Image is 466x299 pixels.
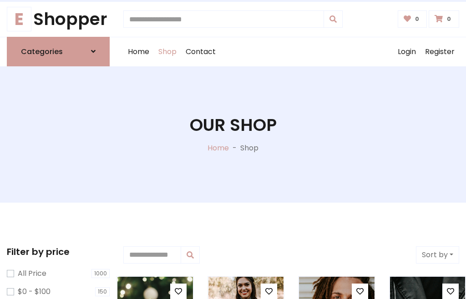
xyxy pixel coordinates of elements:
label: All Price [18,268,46,279]
span: 1000 [91,269,110,278]
a: Login [393,37,420,66]
a: Categories [7,37,110,66]
a: Home [208,143,229,153]
a: Home [123,37,154,66]
span: 0 [413,15,421,23]
a: Shop [154,37,181,66]
a: EShopper [7,9,110,30]
a: Contact [181,37,220,66]
p: Shop [240,143,258,154]
h1: Shopper [7,9,110,30]
span: 150 [95,287,110,296]
p: - [229,143,240,154]
a: Register [420,37,459,66]
button: Sort by [416,246,459,264]
h5: Filter by price [7,246,110,257]
a: 0 [398,10,427,28]
h6: Categories [21,47,63,56]
a: 0 [429,10,459,28]
span: 0 [445,15,453,23]
h1: Our Shop [190,115,277,135]
span: E [7,7,31,31]
label: $0 - $100 [18,286,51,297]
